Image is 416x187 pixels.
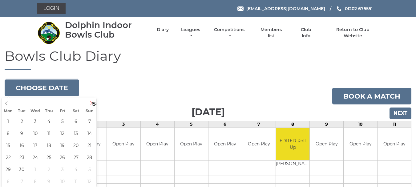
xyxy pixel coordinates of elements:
[15,109,29,113] span: Tue
[296,27,316,39] a: Club Info
[16,151,28,163] span: September 23, 2025
[56,151,68,163] span: September 26, 2025
[29,151,41,163] span: September 24, 2025
[257,27,285,39] a: Members list
[83,151,95,163] span: September 28, 2025
[378,121,411,128] td: 11
[174,121,208,128] td: 5
[29,139,41,151] span: September 17, 2025
[43,115,55,127] span: September 4, 2025
[310,128,343,160] td: Open Play
[29,127,41,139] span: September 10, 2025
[344,128,377,160] td: Open Play
[43,163,55,175] span: October 2, 2025
[83,139,95,151] span: September 21, 2025
[70,139,82,151] span: September 20, 2025
[2,163,14,175] span: September 29, 2025
[344,121,378,128] td: 10
[69,109,83,113] span: Sat
[378,128,411,160] td: Open Play
[29,115,41,127] span: September 3, 2025
[43,127,55,139] span: September 11, 2025
[2,109,15,113] span: Mon
[237,6,244,11] img: Email
[56,115,68,127] span: September 5, 2025
[208,121,242,128] td: 6
[175,128,208,160] td: Open Play
[107,128,140,160] td: Open Play
[29,109,42,113] span: Wed
[56,127,68,139] span: September 12, 2025
[390,108,411,119] input: Next
[180,27,202,39] a: Leagues
[140,121,174,128] td: 4
[208,128,242,160] td: Open Play
[141,128,174,160] td: Open Play
[70,115,82,127] span: September 6, 2025
[5,48,411,70] h1: Bowls Club Diary
[310,121,344,128] td: 9
[56,109,69,113] span: Fri
[42,109,56,113] span: Thu
[345,6,373,11] span: 01202 675551
[16,115,28,127] span: September 2, 2025
[29,163,41,175] span: October 1, 2025
[157,27,169,33] a: Diary
[2,151,14,163] span: September 22, 2025
[56,139,68,151] span: September 19, 2025
[70,151,82,163] span: September 27, 2025
[37,21,60,44] img: Dolphin Indoor Bowls Club
[70,127,82,139] span: September 13, 2025
[16,163,28,175] span: September 30, 2025
[83,127,95,139] span: September 14, 2025
[5,79,79,96] button: Choose date
[213,27,246,39] a: Competitions
[276,128,309,160] td: EDITED Roll Up
[70,163,82,175] span: October 4, 2025
[2,139,14,151] span: September 15, 2025
[83,115,95,127] span: September 7, 2025
[83,163,95,175] span: October 5, 2025
[336,5,373,12] a: Phone us 01202 675551
[43,139,55,151] span: September 18, 2025
[332,88,411,104] a: Book a match
[16,127,28,139] span: September 9, 2025
[107,121,140,128] td: 3
[237,5,325,12] a: Email [EMAIL_ADDRESS][DOMAIN_NAME]
[65,20,146,39] div: Dolphin Indoor Bowls Club
[242,121,276,128] td: 7
[2,127,14,139] span: September 8, 2025
[276,160,309,168] td: [PERSON_NAME]
[37,3,66,14] a: Login
[327,27,379,39] a: Return to Club Website
[16,139,28,151] span: September 16, 2025
[246,6,325,11] span: [EMAIL_ADDRESS][DOMAIN_NAME]
[56,163,68,175] span: October 3, 2025
[43,151,55,163] span: September 25, 2025
[242,128,276,160] td: Open Play
[2,115,14,127] span: September 1, 2025
[337,6,341,11] img: Phone us
[83,109,96,113] span: Sun
[276,121,310,128] td: 8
